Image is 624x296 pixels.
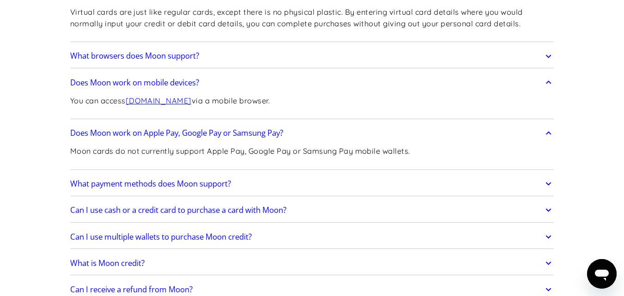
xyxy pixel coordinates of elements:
h2: Can I use cash or a credit card to purchase a card with Moon? [70,205,286,215]
p: You can access via a mobile browser. [70,95,270,107]
p: Virtual cards are just like regular cards, except there is no physical plastic. By entering virtu... [70,6,554,29]
a: What payment methods does Moon support? [70,174,554,193]
iframe: Button to launch messaging window [587,259,617,289]
h2: Does Moon work on mobile devices? [70,78,199,87]
a: What is Moon credit? [70,254,554,273]
h2: What browsers does Moon support? [70,51,199,60]
a: Does Moon work on Apple Pay, Google Pay or Samsung Pay? [70,124,554,143]
h2: Can I receive a refund from Moon? [70,285,193,294]
a: [DOMAIN_NAME] [126,96,192,105]
h2: What is Moon credit? [70,259,145,268]
h2: Does Moon work on Apple Pay, Google Pay or Samsung Pay? [70,128,283,138]
a: Does Moon work on mobile devices? [70,73,554,92]
a: What browsers does Moon support? [70,47,554,66]
h2: Can I use multiple wallets to purchase Moon credit? [70,232,252,242]
h2: What payment methods does Moon support? [70,179,231,188]
a: Can I use multiple wallets to purchase Moon credit? [70,227,554,247]
a: Can I use cash or a credit card to purchase a card with Moon? [70,200,554,220]
p: Moon cards do not currently support Apple Pay, Google Pay or Samsung Pay mobile wallets. [70,145,410,157]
